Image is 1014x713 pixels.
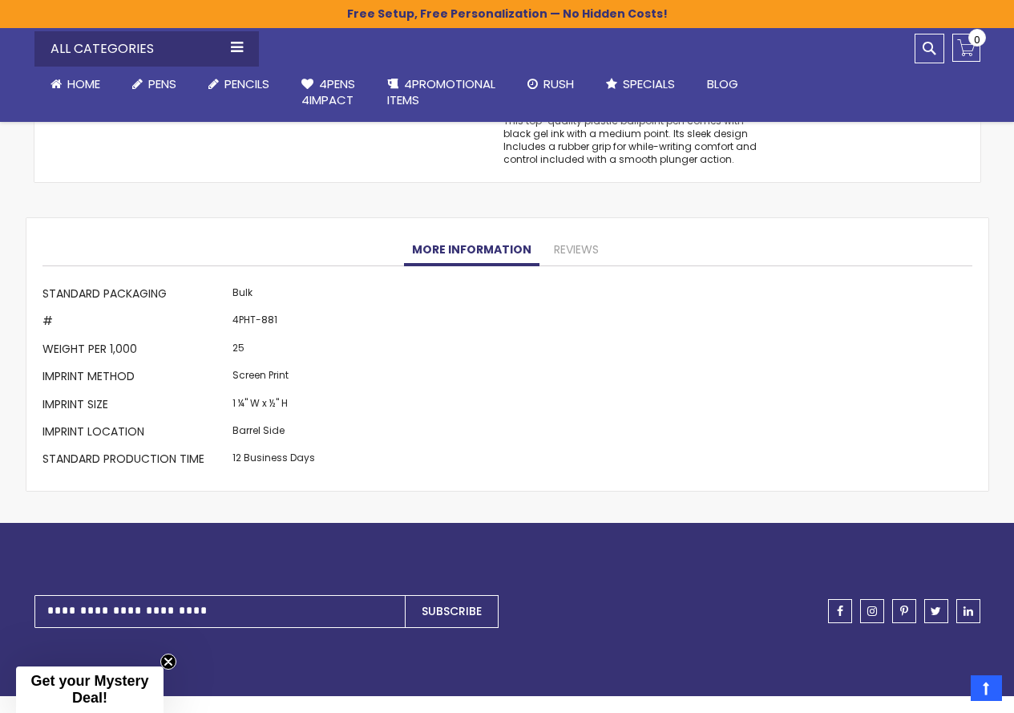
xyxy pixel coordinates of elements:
[67,75,100,92] span: Home
[16,666,164,713] div: Get your Mystery Deal!Close teaser
[42,448,228,475] th: Standard Production Time
[860,599,884,623] a: instagram
[964,606,973,617] span: linkedin
[590,67,691,102] a: Specials
[974,32,980,47] span: 0
[371,67,511,119] a: 4PROMOTIONALITEMS
[405,595,499,628] button: Subscribe
[42,392,228,419] th: Imprint Size
[228,365,319,392] td: Screen Print
[301,75,355,108] span: 4Pens 4impact
[228,337,319,364] td: 25
[956,599,980,623] a: linkedin
[42,310,228,337] th: #
[511,67,590,102] a: Rush
[837,606,843,617] span: facebook
[404,234,539,266] a: More Information
[34,31,259,67] div: All Categories
[228,282,319,310] td: Bulk
[228,392,319,419] td: 1 ¼" W x ½" H
[971,675,1002,701] a: Top
[42,365,228,392] th: Imprint Method
[543,75,574,92] span: Rush
[707,75,738,92] span: Blog
[924,599,948,623] a: twitter
[828,599,852,623] a: facebook
[228,448,319,475] td: 12 Business Days
[224,75,269,92] span: Pencils
[285,67,371,119] a: 4Pens4impact
[42,337,228,364] th: Weight per 1,000
[30,673,148,706] span: Get your Mystery Deal!
[34,67,116,102] a: Home
[892,599,916,623] a: pinterest
[160,654,176,670] button: Close teaser
[422,603,482,619] span: Subscribe
[900,606,908,617] span: pinterest
[116,67,192,102] a: Pens
[503,115,770,167] div: This top-quality plastic ballpoint pen comes with black gel ink with a medium point. Its sleek de...
[228,310,319,337] td: 4PHT-881
[931,606,941,617] span: twitter
[192,67,285,102] a: Pencils
[387,75,495,108] span: 4PROMOTIONAL ITEMS
[148,75,176,92] span: Pens
[623,75,675,92] span: Specials
[228,420,319,448] td: Barrel Side
[691,67,754,102] a: Blog
[42,420,228,448] th: Imprint Location
[952,34,980,62] a: 0
[546,234,607,266] a: Reviews
[867,606,877,617] span: instagram
[42,282,228,310] th: Standard Packaging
